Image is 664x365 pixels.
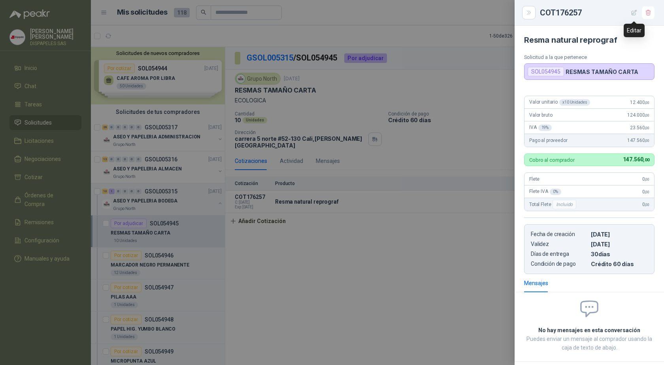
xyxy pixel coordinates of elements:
h4: Resma natural reprograf [524,35,655,45]
span: ,00 [645,177,649,182]
span: 0 [642,189,649,195]
p: RESMAS TAMAÑO CARTA [566,68,638,75]
span: Valor bruto [529,112,552,118]
p: Crédito 60 días [591,261,648,267]
p: Condición de pago [531,261,588,267]
span: 12.400 [630,100,649,105]
p: Solicitud a la que pertenece [524,54,655,60]
span: Flete [529,176,539,182]
button: Close [524,8,534,17]
span: ,00 [645,138,649,143]
p: [DATE] [591,241,648,248]
span: ,00 [645,113,649,117]
span: Pago al proveedor [529,138,568,143]
span: 0 [642,176,649,182]
span: 147.560 [627,138,649,143]
span: ,00 [645,100,649,105]
span: IVA [529,125,552,131]
span: ,00 [645,126,649,130]
div: SOL054945 [528,67,564,76]
span: Total Flete [529,200,578,209]
span: 147.560 [623,156,649,163]
p: Puedes enviar un mensaje al comprador usando la caja de texto de abajo. [524,335,655,352]
p: Validez [531,241,588,248]
span: Valor unitario [529,99,590,106]
span: Flete IVA [529,189,561,195]
span: 0 [642,202,649,207]
p: [DATE] [591,231,648,238]
div: 19 % [538,125,552,131]
span: ,00 [643,157,649,163]
p: Días de entrega [531,251,588,257]
div: Editar [624,24,645,37]
div: Mensajes [524,279,548,287]
span: 124.000 [627,112,649,118]
div: x 10 Unidades [559,99,590,106]
div: Incluido [553,200,576,209]
span: ,00 [645,202,649,207]
p: Cobro al comprador [529,157,575,163]
div: 0 % [550,189,561,195]
div: COT176257 [540,6,655,19]
span: 23.560 [630,125,649,130]
p: 30 dias [591,251,648,257]
span: ,00 [645,190,649,194]
p: Fecha de creación [531,231,588,238]
h2: No hay mensajes en esta conversación [524,326,655,335]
